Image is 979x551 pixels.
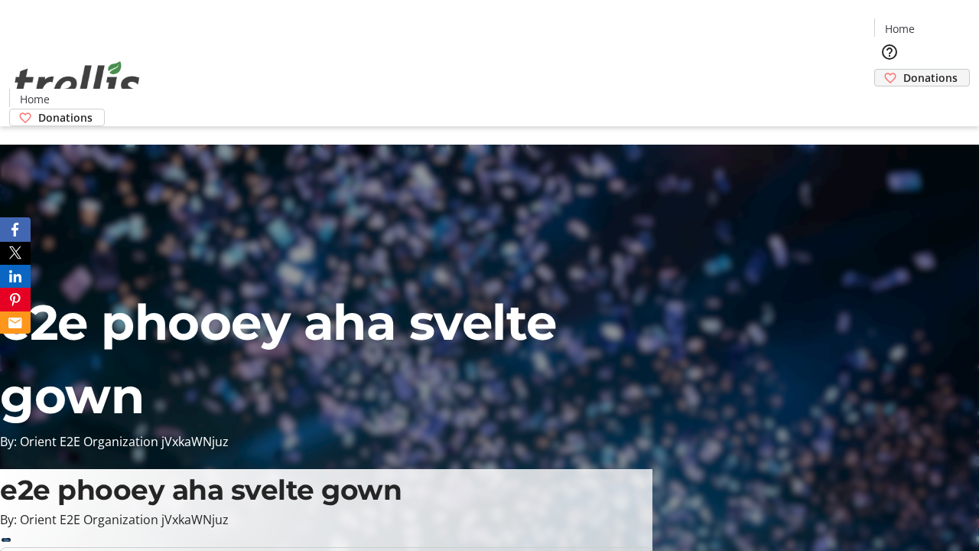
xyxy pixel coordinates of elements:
button: Help [874,37,905,67]
button: Cart [874,86,905,117]
span: Home [885,21,915,37]
a: Home [10,91,59,107]
span: Donations [903,70,958,86]
img: Orient E2E Organization jVxkaWNjuz's Logo [9,44,145,121]
span: Home [20,91,50,107]
a: Donations [9,109,105,126]
a: Home [875,21,924,37]
span: Donations [38,109,93,126]
a: Donations [874,69,970,86]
